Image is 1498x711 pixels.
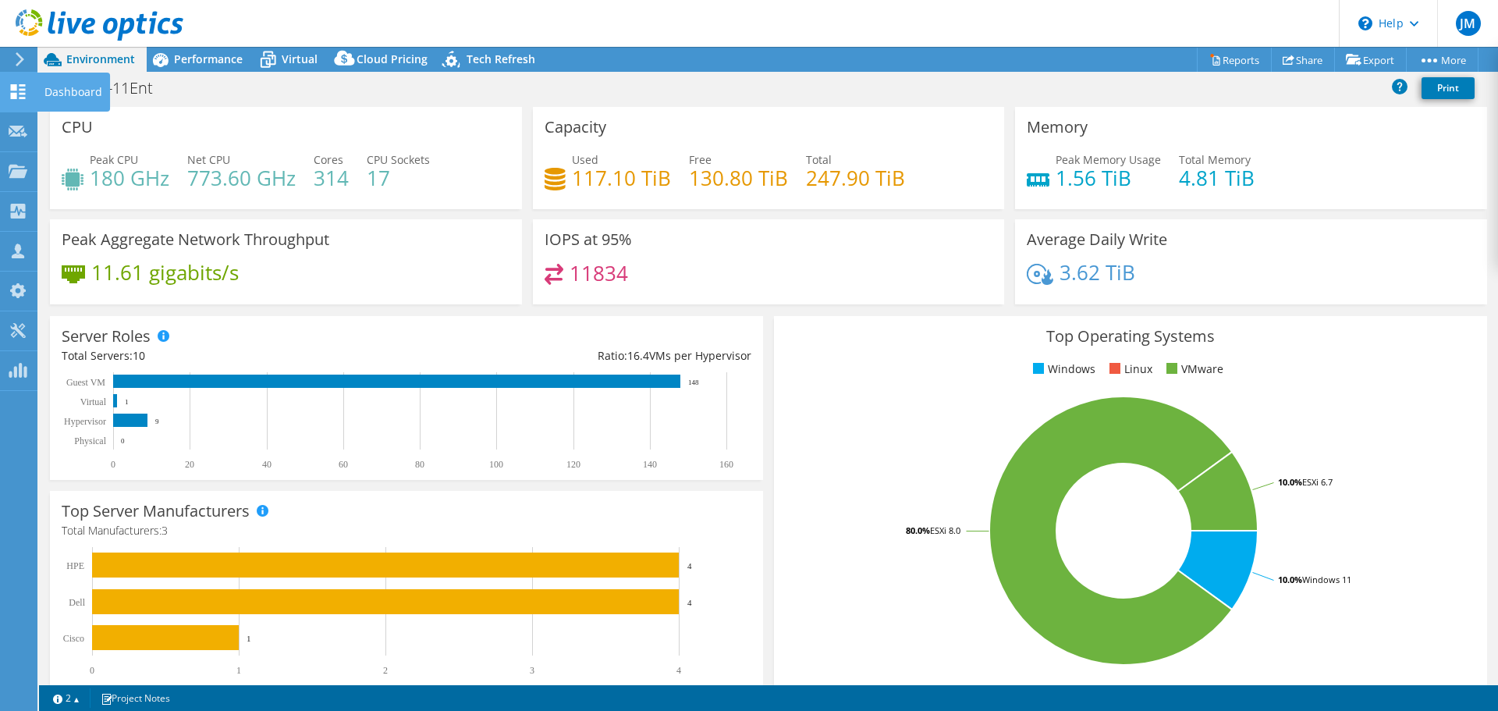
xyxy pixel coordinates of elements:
[155,418,159,425] text: 9
[62,503,250,520] h3: Top Server Manufacturers
[121,437,125,445] text: 0
[367,152,430,167] span: CPU Sockets
[786,328,1475,345] h3: Top Operating Systems
[687,598,692,607] text: 4
[66,377,105,388] text: Guest VM
[415,459,424,470] text: 80
[383,665,388,676] text: 2
[1278,574,1302,585] tspan: 10.0%
[69,597,85,608] text: Dell
[62,347,406,364] div: Total Servers:
[1106,361,1152,378] li: Linux
[689,152,712,167] span: Free
[42,688,91,708] a: 2
[162,523,168,538] span: 3
[66,560,84,571] text: HPE
[719,459,733,470] text: 160
[566,459,580,470] text: 120
[572,169,671,187] h4: 117.10 TiB
[90,688,181,708] a: Project Notes
[687,561,692,571] text: 4
[1163,361,1223,378] li: VMware
[489,459,503,470] text: 100
[643,459,657,470] text: 140
[689,169,788,187] h4: 130.80 TiB
[1179,152,1251,167] span: Total Memory
[90,152,138,167] span: Peak CPU
[1278,476,1302,488] tspan: 10.0%
[806,169,905,187] h4: 247.90 TiB
[1056,169,1161,187] h4: 1.56 TiB
[62,231,329,248] h3: Peak Aggregate Network Throughput
[66,52,135,66] span: Environment
[1302,574,1351,585] tspan: Windows 11
[37,73,110,112] div: Dashboard
[545,119,606,136] h3: Capacity
[62,119,93,136] h3: CPU
[1456,11,1481,36] span: JM
[80,396,107,407] text: Virtual
[185,459,194,470] text: 20
[676,665,681,676] text: 4
[1358,16,1372,30] svg: \n
[1027,231,1167,248] h3: Average Daily Write
[63,633,84,644] text: Cisco
[133,348,145,363] span: 10
[62,328,151,345] h3: Server Roles
[282,52,318,66] span: Virtual
[314,152,343,167] span: Cores
[357,52,428,66] span: Cloud Pricing
[125,398,129,406] text: 1
[570,265,628,282] h4: 11834
[1029,361,1095,378] li: Windows
[62,522,751,539] h4: Total Manufacturers:
[688,379,699,386] text: 148
[806,152,832,167] span: Total
[1302,476,1333,488] tspan: ESXi 6.7
[1334,48,1407,72] a: Export
[906,524,930,536] tspan: 80.0%
[314,169,349,187] h4: 314
[367,169,430,187] h4: 17
[467,52,535,66] span: Tech Refresh
[572,152,598,167] span: Used
[187,152,230,167] span: Net CPU
[111,459,115,470] text: 0
[1027,119,1088,136] h3: Memory
[1422,77,1475,99] a: Print
[339,459,348,470] text: 60
[91,264,239,281] h4: 11.61 gigabits/s
[247,634,251,643] text: 1
[1406,48,1478,72] a: More
[51,80,177,97] h1: RanVM-11Ent
[90,665,94,676] text: 0
[1197,48,1272,72] a: Reports
[236,665,241,676] text: 1
[406,347,751,364] div: Ratio: VMs per Hypervisor
[627,348,649,363] span: 16.4
[90,169,169,187] h4: 180 GHz
[64,416,106,427] text: Hypervisor
[1060,264,1135,281] h4: 3.62 TiB
[1271,48,1335,72] a: Share
[174,52,243,66] span: Performance
[545,231,632,248] h3: IOPS at 95%
[74,435,106,446] text: Physical
[530,665,534,676] text: 3
[930,524,960,536] tspan: ESXi 8.0
[1056,152,1161,167] span: Peak Memory Usage
[187,169,296,187] h4: 773.60 GHz
[1179,169,1255,187] h4: 4.81 TiB
[262,459,272,470] text: 40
